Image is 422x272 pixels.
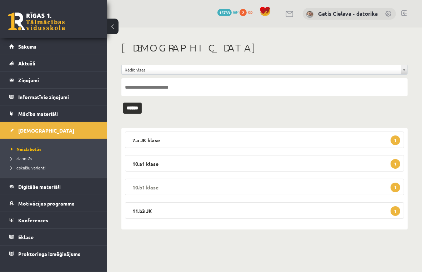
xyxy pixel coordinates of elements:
[240,9,247,16] span: 2
[11,165,46,170] span: Ieskaišu varianti
[8,13,65,30] a: Rīgas 1. Tālmācības vidusskola
[11,164,100,171] a: Ieskaišu varianti
[18,217,48,223] span: Konferences
[18,200,75,207] span: Motivācijas programma
[18,183,61,190] span: Digitālie materiāli
[9,72,98,88] a: Ziņojumi
[11,155,100,162] a: Izlabotās
[18,89,98,105] legend: Informatīvie ziņojumi
[318,10,378,17] a: Gatis Cielava - datorika
[125,65,398,74] span: Rādīt visas
[125,202,404,219] legend: 11.b3 JK
[9,55,98,71] a: Aktuāli
[9,212,98,228] a: Konferences
[9,178,98,195] a: Digitālie materiāli
[306,11,313,18] img: Gatis Cielava - datorika
[233,9,238,15] span: mP
[11,155,32,161] span: Izlabotās
[125,179,404,195] legend: 10.b1 klase
[18,110,58,117] span: Mācību materiāli
[9,122,98,139] a: [DEMOGRAPHIC_DATA]
[122,65,407,74] a: Rādīt visas
[121,42,408,54] h1: [DEMOGRAPHIC_DATA]
[11,146,41,152] span: Neizlabotās
[391,135,400,145] span: 1
[18,127,74,134] span: [DEMOGRAPHIC_DATA]
[248,9,252,15] span: xp
[11,146,100,152] a: Neizlabotās
[125,155,404,172] legend: 10.a1 klase
[9,105,98,122] a: Mācību materiāli
[18,251,80,257] span: Proktoringa izmēģinājums
[18,43,36,50] span: Sākums
[9,89,98,105] a: Informatīvie ziņojumi
[391,206,400,216] span: 1
[391,183,400,192] span: 1
[217,9,232,16] span: 15733
[9,246,98,262] a: Proktoringa izmēģinājums
[18,72,98,88] legend: Ziņojumi
[18,234,34,240] span: Eklase
[240,9,256,15] a: 2 xp
[9,229,98,245] a: Eklase
[9,195,98,212] a: Motivācijas programma
[391,159,400,169] span: 1
[217,9,238,15] a: 15733 mP
[125,132,404,148] legend: 7.a JK klase
[9,38,98,55] a: Sākums
[18,60,35,66] span: Aktuāli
